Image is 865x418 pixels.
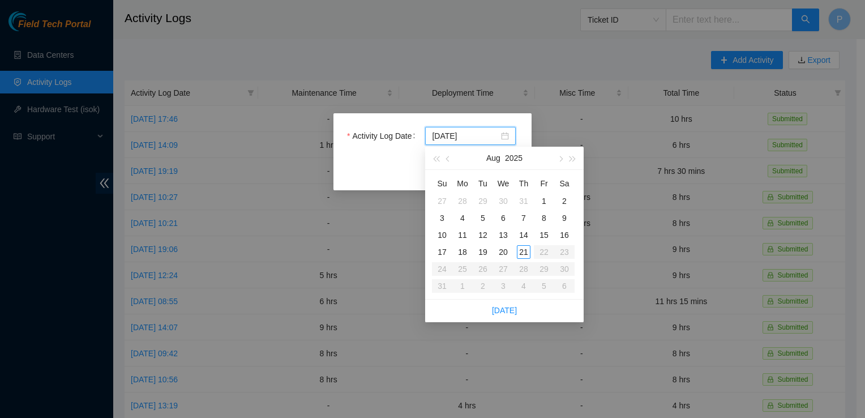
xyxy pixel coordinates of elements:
[492,306,517,315] a: [DATE]
[537,194,551,208] div: 1
[493,174,513,193] th: We
[435,211,449,225] div: 3
[473,193,493,210] td: 2025-07-29
[476,228,490,242] div: 12
[432,244,452,261] td: 2025-08-17
[558,194,571,208] div: 2
[517,211,530,225] div: 7
[435,194,449,208] div: 27
[452,244,473,261] td: 2025-08-18
[493,227,513,244] td: 2025-08-13
[493,210,513,227] td: 2025-08-06
[432,193,452,210] td: 2025-07-27
[476,211,490,225] div: 5
[452,227,473,244] td: 2025-08-11
[432,174,452,193] th: Su
[493,244,513,261] td: 2025-08-20
[496,245,510,259] div: 20
[456,211,469,225] div: 4
[435,245,449,259] div: 17
[456,245,469,259] div: 18
[452,210,473,227] td: 2025-08-04
[534,210,554,227] td: 2025-08-08
[558,228,571,242] div: 16
[513,227,534,244] td: 2025-08-14
[476,194,490,208] div: 29
[452,193,473,210] td: 2025-07-28
[537,228,551,242] div: 15
[534,193,554,210] td: 2025-08-01
[486,147,500,169] button: Aug
[496,228,510,242] div: 13
[558,211,571,225] div: 9
[517,194,530,208] div: 31
[554,227,575,244] td: 2025-08-16
[505,147,523,169] button: 2025
[513,193,534,210] td: 2025-07-31
[513,210,534,227] td: 2025-08-07
[554,193,575,210] td: 2025-08-02
[537,211,551,225] div: 8
[435,228,449,242] div: 10
[534,174,554,193] th: Fr
[513,244,534,261] td: 2025-08-21
[493,193,513,210] td: 2025-07-30
[534,227,554,244] td: 2025-08-15
[496,194,510,208] div: 30
[432,227,452,244] td: 2025-08-10
[473,174,493,193] th: Tu
[496,211,510,225] div: 6
[513,174,534,193] th: Th
[456,228,469,242] div: 11
[473,210,493,227] td: 2025-08-05
[473,227,493,244] td: 2025-08-12
[432,130,499,142] input: Activity Log Date
[456,194,469,208] div: 28
[554,210,575,227] td: 2025-08-09
[452,174,473,193] th: Mo
[554,174,575,193] th: Sa
[517,228,530,242] div: 14
[517,245,530,259] div: 21
[476,245,490,259] div: 19
[432,210,452,227] td: 2025-08-03
[473,244,493,261] td: 2025-08-19
[347,127,419,145] label: Activity Log Date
